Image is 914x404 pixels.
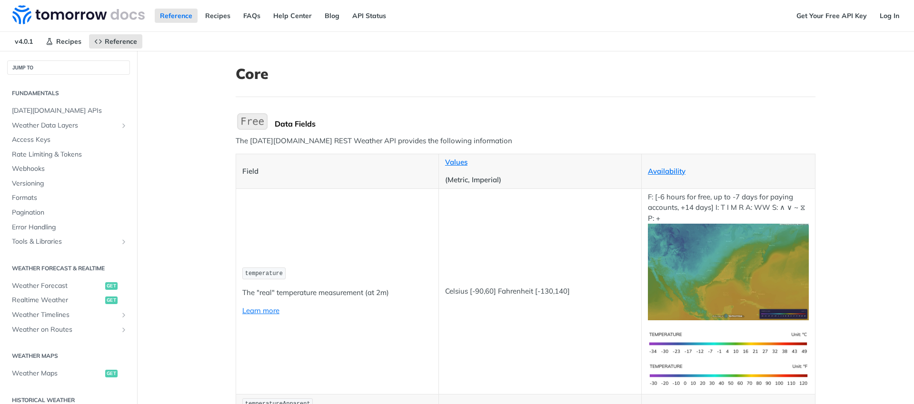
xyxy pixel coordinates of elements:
[12,135,128,145] span: Access Keys
[12,208,128,217] span: Pagination
[12,237,118,246] span: Tools & Libraries
[120,326,128,334] button: Show subpages for Weather on Routes
[12,193,128,203] span: Formats
[648,267,809,276] span: Expand image
[445,175,635,186] p: (Metric, Imperial)
[120,311,128,319] button: Show subpages for Weather Timelines
[242,306,279,315] a: Learn more
[242,267,286,279] code: temperature
[89,34,142,49] a: Reference
[648,192,809,320] p: F: [-6 hours for free, up to -7 days for paying accounts, +14 days] I: T I M R A: WW S: ∧ ∨ ~ ⧖ P: +
[7,162,130,176] a: Webhooks
[268,9,317,23] a: Help Center
[12,121,118,130] span: Weather Data Layers
[40,34,87,49] a: Recipes
[7,308,130,322] a: Weather TimelinesShow subpages for Weather Timelines
[445,286,635,297] p: Celsius [-90,60] Fahrenheit [-130,140]
[12,281,103,291] span: Weather Forecast
[12,164,128,174] span: Webhooks
[7,279,130,293] a: Weather Forecastget
[791,9,872,23] a: Get Your Free API Key
[12,310,118,320] span: Weather Timelines
[120,122,128,129] button: Show subpages for Weather Data Layers
[236,136,815,147] p: The [DATE][DOMAIN_NAME] REST Weather API provides the following information
[238,9,266,23] a: FAQs
[12,106,128,116] span: [DATE][DOMAIN_NAME] APIs
[7,148,130,162] a: Rate Limiting & Tokens
[236,65,815,82] h1: Core
[275,119,815,128] div: Data Fields
[445,158,467,167] a: Values
[105,370,118,377] span: get
[105,282,118,290] span: get
[7,133,130,147] a: Access Keys
[12,223,128,232] span: Error Handling
[105,296,118,304] span: get
[7,60,130,75] button: JUMP TO
[12,369,103,378] span: Weather Maps
[12,150,128,159] span: Rate Limiting & Tokens
[7,352,130,360] h2: Weather Maps
[7,191,130,205] a: Formats
[347,9,391,23] a: API Status
[12,325,118,335] span: Weather on Routes
[7,264,130,273] h2: Weather Forecast & realtime
[10,34,38,49] span: v4.0.1
[648,167,685,176] a: Availability
[12,296,103,305] span: Realtime Weather
[7,235,130,249] a: Tools & LibrariesShow subpages for Tools & Libraries
[648,338,809,347] span: Expand image
[7,293,130,307] a: Realtime Weatherget
[12,179,128,188] span: Versioning
[7,118,130,133] a: Weather Data LayersShow subpages for Weather Data Layers
[12,5,145,24] img: Tomorrow.io Weather API Docs
[56,37,81,46] span: Recipes
[874,9,904,23] a: Log In
[105,37,137,46] span: Reference
[7,104,130,118] a: [DATE][DOMAIN_NAME] APIs
[7,206,130,220] a: Pagination
[155,9,198,23] a: Reference
[319,9,345,23] a: Blog
[648,370,809,379] span: Expand image
[242,166,432,177] p: Field
[7,177,130,191] a: Versioning
[7,89,130,98] h2: Fundamentals
[200,9,236,23] a: Recipes
[242,287,432,298] p: The "real" temperature measurement (at 2m)
[7,323,130,337] a: Weather on RoutesShow subpages for Weather on Routes
[120,238,128,246] button: Show subpages for Tools & Libraries
[7,220,130,235] a: Error Handling
[7,366,130,381] a: Weather Mapsget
